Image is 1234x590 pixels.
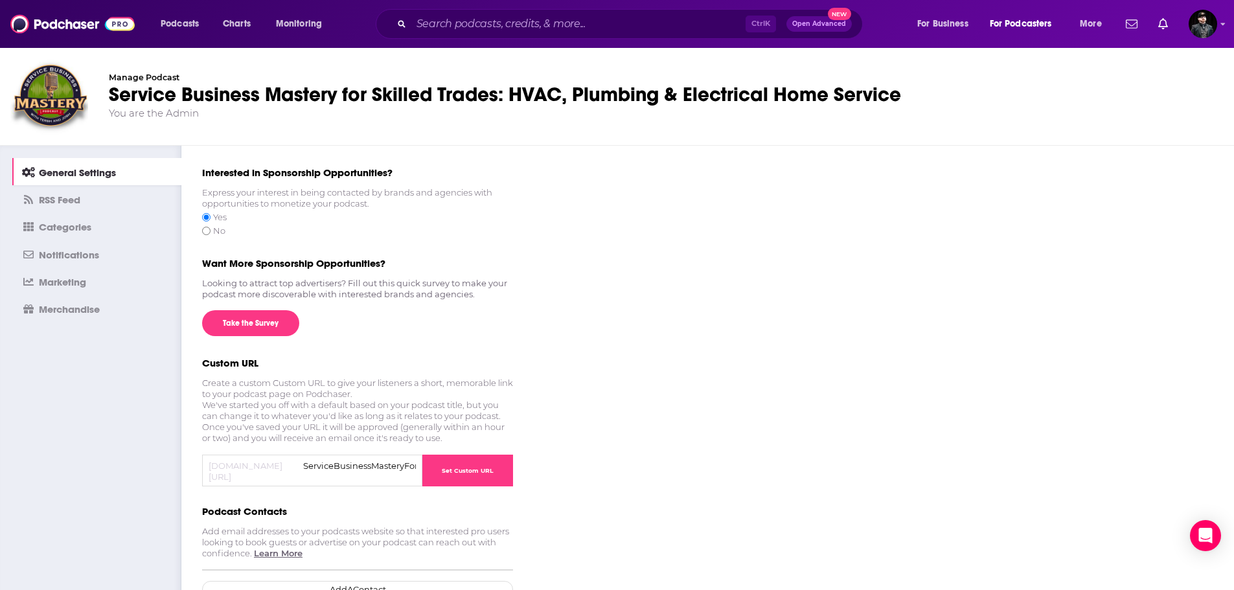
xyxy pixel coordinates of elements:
span: Monitoring [276,15,322,33]
input: Yes [202,212,211,223]
p: Once you've saved your URL it will be approved (generally within an hour or two) and you will rec... [202,422,513,455]
button: open menu [908,14,985,34]
a: Notifications [12,240,181,267]
div: You are the Admin [109,107,1224,119]
a: Merchandise [12,295,181,322]
label: No [202,225,513,236]
button: open menu [981,14,1071,34]
a: Categories [12,213,181,240]
button: Show profile menu [1189,10,1217,38]
button: open menu [267,14,339,34]
span: [DOMAIN_NAME][URL] [203,455,297,486]
a: Charts [214,14,258,34]
span: RSS Feed [39,194,80,206]
div: Manage Podcast [109,73,1224,82]
div: Interested in Sponsorship Opportunities? [202,166,513,179]
div: Search podcasts, credits, & more... [388,9,875,39]
img: User Profile [1189,10,1217,38]
div: Open Intercom Messenger [1190,520,1221,551]
span: For Business [917,15,968,33]
button: open menu [1071,14,1118,34]
span: Categories [39,221,91,233]
div: Want More Sponsorship Opportunities? [202,257,513,269]
img: Podcast thumbnail [10,57,88,135]
a: Take the Survey [202,310,299,336]
span: More [1080,15,1102,33]
span: Logged in as tersh [1189,10,1217,38]
input: No [202,225,211,236]
p: Create a custom Custom URL to give your listeners a short, memorable link to your podcast page on... [202,378,513,400]
span: Charts [223,15,251,33]
span: General Settings [39,166,116,179]
a: Service Business Mastery for Skilled Trades: HVAC, Plumbing & Electrical Home Service [109,82,901,107]
a: Show notifications dropdown [1153,13,1173,35]
input: Search podcasts, credits, & more... [411,14,746,34]
span: Open Advanced [792,21,846,27]
span: Podcasts [161,15,199,33]
button: Set Custom URL [422,455,513,486]
span: For Podcasters [990,15,1052,33]
span: New [828,8,851,20]
a: RSS Feed [12,185,181,212]
p: We've started you off with a default based on your podcast title, but you can change it to whatev... [202,400,513,422]
p: Looking to attract top advertisers? Fill out this quick survey to make your podcast more discover... [202,278,513,300]
img: Podchaser - Follow, Share and Rate Podcasts [10,12,135,36]
button: open menu [152,14,216,34]
p: Express your interest in being contacted by brands and agencies with opportunities to monetize yo... [202,187,513,209]
label: Yes [202,212,513,223]
button: Open AdvancedNew [786,16,852,32]
p: Add email addresses to your podcasts website so that interested pro users looking to book guests ... [202,526,513,559]
span: Merchandise [39,303,100,315]
span: Ctrl K [746,16,776,32]
span: Notifications [39,249,99,261]
span: Marketing [39,276,86,288]
a: Show notifications dropdown [1121,13,1143,35]
div: Podcast Contacts [202,505,513,517]
a: General Settings [12,158,181,185]
div: Custom URL [202,357,513,369]
a: Marketing [12,267,181,295]
a: Learn More [254,548,303,558]
input: [DOMAIN_NAME][URL] [297,455,422,475]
